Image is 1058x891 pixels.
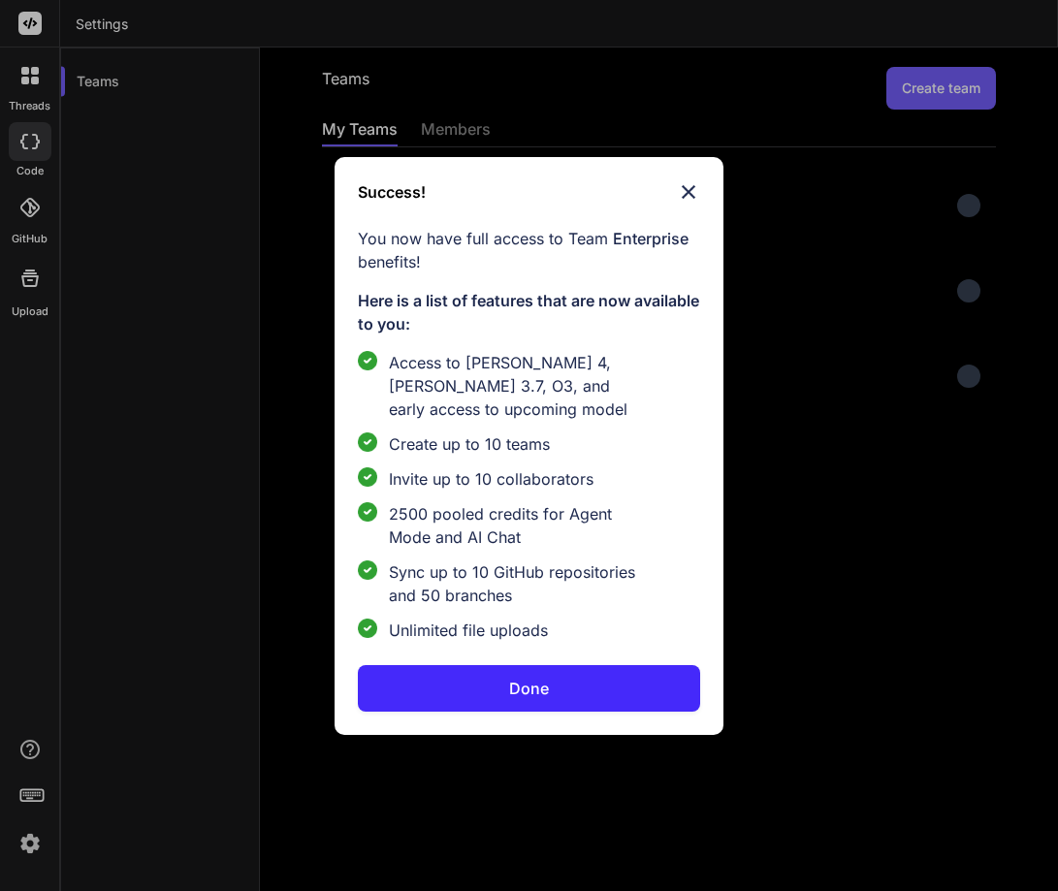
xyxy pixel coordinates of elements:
img: checklist [358,467,377,487]
img: checklist [358,619,377,638]
p: You now have full access to Team benefits! [358,227,699,273]
img: checklist [358,560,377,580]
img: checklist [358,432,377,452]
p: Invite up to 10 collaborators [389,467,593,491]
p: Create up to 10 teams [389,432,550,456]
span: Enterprise [613,229,689,248]
p: 2500 pooled credits for Agent Mode and AI Chat [389,502,648,549]
p: Here is a list of features that are now available to you: [358,289,699,335]
p: Done [509,677,549,700]
p: Access to [PERSON_NAME] 4, [PERSON_NAME] 3.7, O3, and early access to upcoming model [389,351,648,421]
img: checklist [358,502,377,522]
h3: Success! [358,180,426,204]
img: checklist [358,351,377,370]
button: Done [358,665,699,712]
img: close [677,180,700,204]
p: Unlimited file uploads [389,619,548,642]
p: Sync up to 10 GitHub repositories and 50 branches [389,560,648,607]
